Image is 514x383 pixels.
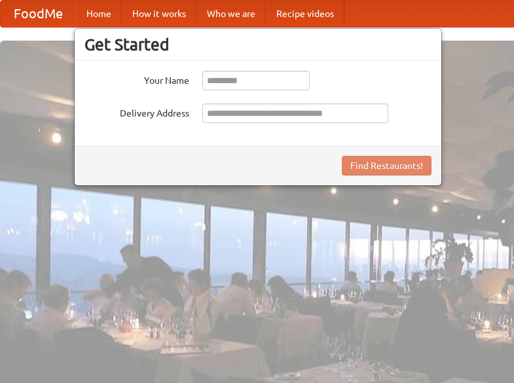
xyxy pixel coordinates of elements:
[122,1,196,27] a: How it works
[266,1,344,27] a: Recipe videos
[84,35,431,54] h3: Get Started
[1,1,76,27] a: FoodMe
[196,1,266,27] a: Who we are
[342,156,431,175] button: Find Restaurants!
[76,1,122,27] a: Home
[84,71,189,87] label: Your Name
[84,103,189,120] label: Delivery Address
